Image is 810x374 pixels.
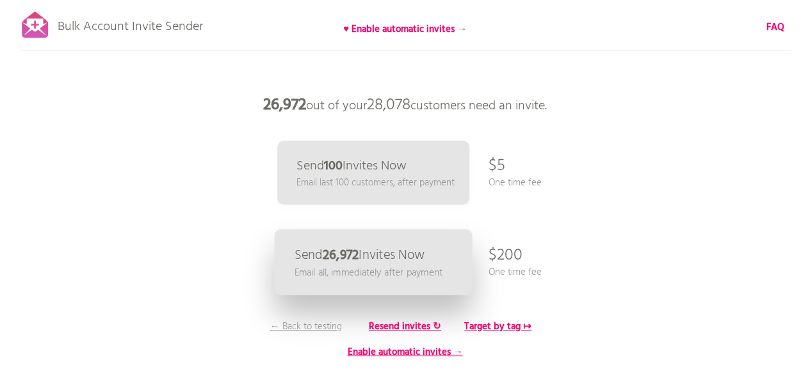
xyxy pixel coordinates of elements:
[277,141,469,205] a: Send100Invites Now Email last 100 customers, after payment
[294,265,442,280] p: Email all, immediately after payment
[263,93,306,118] b: 26,972
[489,176,542,190] p: One time fee
[296,160,407,173] p: Send Invites Now
[343,22,467,37] b: ♥ Enable automatic invites →
[489,147,505,185] p: $5
[258,320,354,334] p: ← Back to testing
[367,93,410,118] span: 28,078
[322,245,359,266] b: 26,972
[348,345,463,360] b: Enable automatic invites →
[324,156,343,176] b: 100
[369,319,441,334] b: Resend invites ↻
[294,249,425,262] p: Send Invites Now
[213,86,597,125] p: out of your customers need an invite.
[489,237,522,275] p: $200
[489,265,542,279] p: One time fee
[766,20,784,35] a: FAQ
[464,319,531,334] b: Target by tag ↦
[296,176,455,190] p: Email last 100 customers, after payment
[58,8,203,40] p: Bulk Account Invite Sender
[274,230,472,295] a: Send26,972Invites Now Email all, immediately after payment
